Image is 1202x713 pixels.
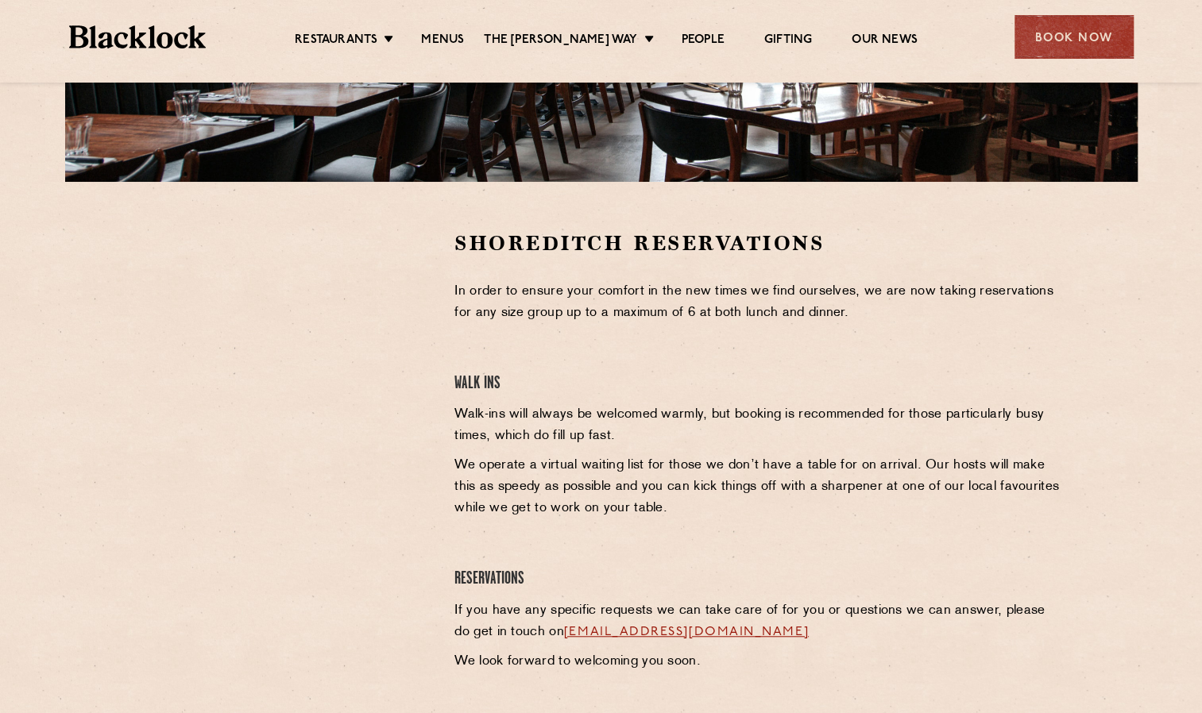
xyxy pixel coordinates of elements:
h4: Walk Ins [454,373,1064,395]
iframe: OpenTable make booking widget [195,229,373,468]
a: Gifting [764,33,812,50]
p: We look forward to welcoming you soon. [454,651,1064,673]
p: Walk-ins will always be welcomed warmly, but booking is recommended for those particularly busy t... [454,404,1064,447]
div: Book Now [1015,15,1134,59]
h2: Shoreditch Reservations [454,229,1064,257]
img: BL_Textured_Logo-footer-cropped.svg [69,25,207,48]
a: [EMAIL_ADDRESS][DOMAIN_NAME] [564,626,809,638]
p: We operate a virtual waiting list for those we don’t have a table for on arrival. Our hosts will ... [454,455,1064,519]
p: In order to ensure your comfort in the new times we find ourselves, we are now taking reservation... [454,281,1064,324]
a: Restaurants [295,33,377,50]
a: The [PERSON_NAME] Way [484,33,637,50]
a: Our News [852,33,918,50]
h4: Reservations [454,568,1064,590]
a: Menus [421,33,464,50]
p: If you have any specific requests we can take care of for you or questions we can answer, please ... [454,600,1064,643]
a: People [682,33,725,50]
